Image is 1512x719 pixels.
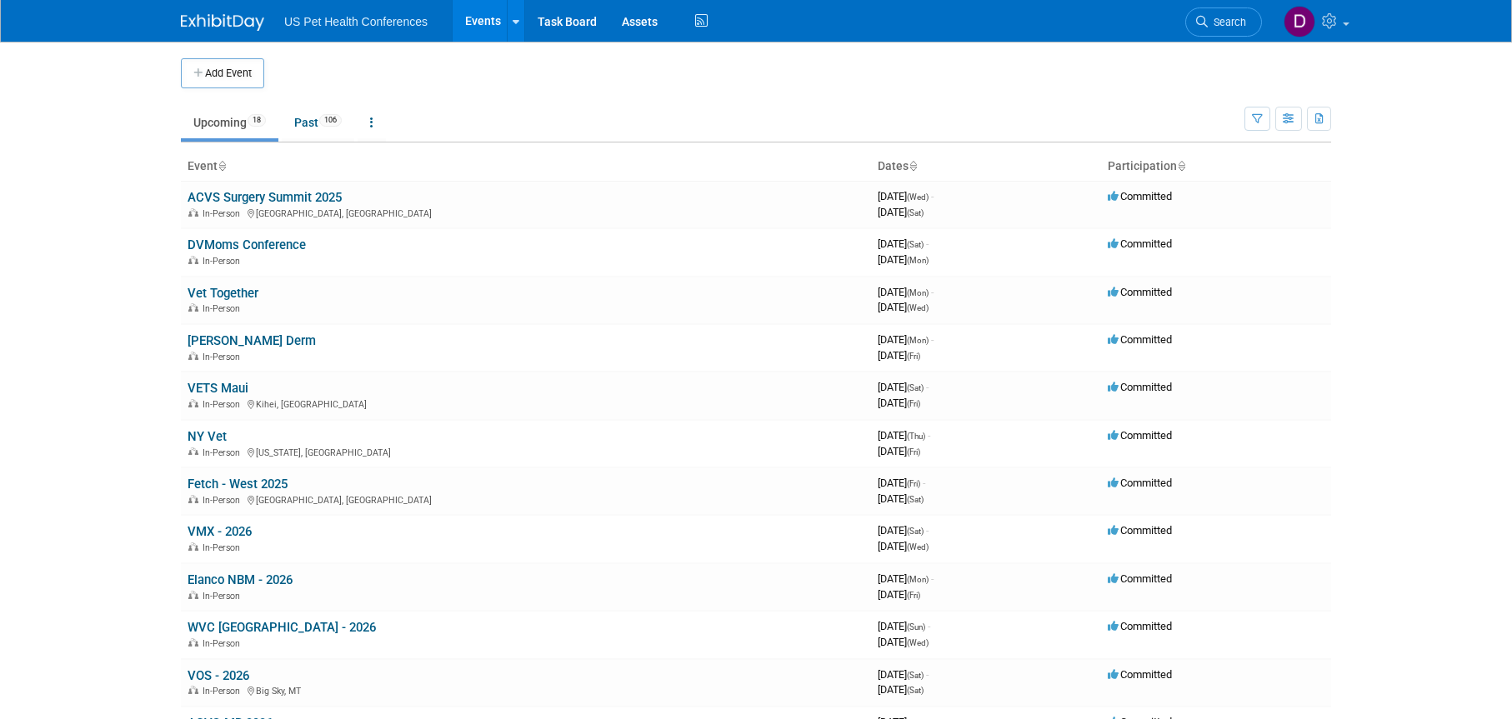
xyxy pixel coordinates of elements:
img: Debra Smith [1284,6,1315,37]
button: Add Event [181,58,264,88]
div: [GEOGRAPHIC_DATA], [GEOGRAPHIC_DATA] [188,206,864,219]
a: VMX - 2026 [188,524,252,539]
span: [DATE] [878,524,929,537]
span: [DATE] [878,253,929,266]
span: Search [1208,16,1246,28]
span: [DATE] [878,540,929,552]
span: (Wed) [907,303,929,312]
span: Committed [1108,668,1172,681]
a: Sort by Start Date [909,159,917,172]
span: In-Person [203,352,245,362]
span: (Mon) [907,336,929,345]
div: [GEOGRAPHIC_DATA], [GEOGRAPHIC_DATA] [188,492,864,506]
span: (Fri) [907,352,920,361]
span: (Wed) [907,542,929,552]
span: [DATE] [878,588,920,601]
span: [DATE] [878,349,920,362]
th: Participation [1101,152,1331,181]
span: Committed [1108,524,1172,537]
span: In-Person [203,591,245,602]
img: In-Person Event [188,686,198,694]
span: (Thu) [907,432,925,441]
span: (Fri) [907,479,920,488]
span: [DATE] [878,620,930,632]
span: (Sat) [907,495,924,504]
span: [DATE] [878,445,920,457]
span: - [928,620,930,632]
span: Committed [1108,286,1172,298]
span: Committed [1108,237,1172,250]
span: - [926,237,929,250]
span: [DATE] [878,668,929,681]
a: Search [1185,7,1262,37]
img: In-Person Event [188,399,198,407]
img: In-Person Event [188,303,198,312]
span: [DATE] [878,429,930,442]
span: (Sat) [907,671,924,680]
span: (Sat) [907,240,924,249]
span: Committed [1108,477,1172,489]
div: Big Sky, MT [188,683,864,697]
span: (Fri) [907,447,920,457]
span: - [926,381,929,393]
a: Upcoming18 [181,107,278,138]
th: Dates [871,152,1101,181]
img: In-Person Event [188,638,198,647]
a: ACVS Surgery Summit 2025 [188,190,342,205]
div: [US_STATE], [GEOGRAPHIC_DATA] [188,445,864,458]
span: - [928,429,930,442]
span: (Wed) [907,638,929,647]
a: Elanco NBM - 2026 [188,572,293,587]
a: [PERSON_NAME] Derm [188,333,316,348]
span: Committed [1108,429,1172,442]
span: (Mon) [907,575,929,584]
span: [DATE] [878,636,929,648]
span: Committed [1108,381,1172,393]
span: [DATE] [878,333,934,346]
span: 18 [248,114,266,127]
img: In-Person Event [188,256,198,264]
span: [DATE] [878,190,934,202]
img: ExhibitDay [181,14,264,31]
span: - [926,668,929,681]
span: In-Person [203,686,245,697]
span: (Wed) [907,192,929,202]
span: Committed [1108,190,1172,202]
span: [DATE] [878,286,934,298]
a: VOS - 2026 [188,668,249,683]
span: (Sat) [907,527,924,536]
span: In-Person [203,399,245,410]
span: Committed [1108,333,1172,346]
span: - [931,190,934,202]
span: [DATE] [878,683,924,696]
img: In-Person Event [188,591,198,599]
a: VETS Maui [188,381,248,396]
img: In-Person Event [188,495,198,503]
span: [DATE] [878,477,925,489]
div: Kihei, [GEOGRAPHIC_DATA] [188,397,864,410]
span: (Sat) [907,383,924,392]
span: [DATE] [878,397,920,409]
a: Past106 [282,107,354,138]
a: DVMoms Conference [188,237,306,252]
span: [DATE] [878,301,929,313]
span: [DATE] [878,381,929,393]
span: In-Person [203,303,245,314]
img: In-Person Event [188,208,198,217]
a: WVC [GEOGRAPHIC_DATA] - 2026 [188,620,376,635]
span: In-Person [203,256,245,267]
img: In-Person Event [188,352,198,360]
span: (Mon) [907,256,929,265]
span: 106 [319,114,342,127]
span: [DATE] [878,572,934,585]
span: (Sat) [907,208,924,217]
span: (Fri) [907,399,920,408]
span: - [923,477,925,489]
a: Vet Together [188,286,258,301]
span: In-Person [203,542,245,553]
span: [DATE] [878,237,929,250]
span: In-Person [203,495,245,506]
span: - [931,333,934,346]
span: In-Person [203,638,245,649]
th: Event [181,152,871,181]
